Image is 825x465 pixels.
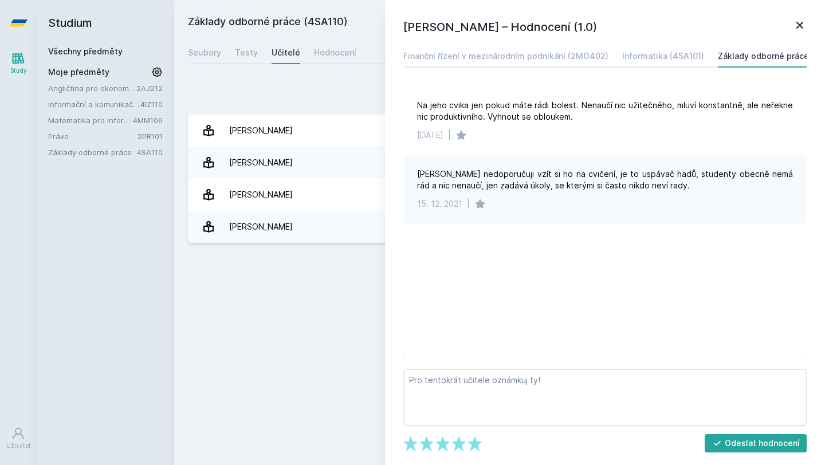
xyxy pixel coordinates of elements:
[417,198,462,210] div: 15. 12. 2021
[417,129,443,141] div: [DATE]
[188,14,679,32] h2: Základy odborné práce (4SA110)
[448,129,451,141] div: |
[48,82,136,94] a: Angličtina pro ekonomická studia 2 (B2/C1)
[2,421,34,456] a: Uživatel
[229,119,293,142] div: [PERSON_NAME]
[188,147,811,179] a: [PERSON_NAME] 2 hodnocení 4.5
[6,442,30,450] div: Uživatel
[2,46,34,81] a: Study
[188,47,221,58] div: Soubory
[417,100,793,123] div: Na jeho cvika jen pokud máte rádi bolest. Nenaučí nic užitečného, mluví konstantně, ale neřekne n...
[137,148,163,157] a: 4SA110
[229,151,293,174] div: [PERSON_NAME]
[48,147,137,158] a: Základy odborné práce
[229,183,293,206] div: [PERSON_NAME]
[188,41,221,64] a: Soubory
[48,115,133,126] a: Matematika pro informatiky
[48,66,109,78] span: Moje předměty
[188,115,811,147] a: [PERSON_NAME] 4 hodnocení 4.3
[467,198,470,210] div: |
[314,47,356,58] div: Hodnocení
[140,100,163,109] a: 4IZ110
[272,41,300,64] a: Učitelé
[272,47,300,58] div: Učitelé
[48,131,137,142] a: Právo
[133,116,163,125] a: 4MM106
[314,41,356,64] a: Hodnocení
[10,66,27,75] div: Study
[48,98,140,110] a: Informační a komunikační technologie
[417,168,793,191] div: [PERSON_NAME] nedoporučuji vzít si ho na cvičení, je to uspávač hadů, studenty obecně nemá rád a ...
[188,179,811,211] a: [PERSON_NAME] 2 hodnocení 1.0
[235,47,258,58] div: Testy
[48,46,123,56] a: Všechny předměty
[136,84,163,93] a: 2AJ212
[235,41,258,64] a: Testy
[137,132,163,141] a: 2PR101
[188,211,811,243] a: [PERSON_NAME] 1 hodnocení 4.0
[229,215,293,238] div: [PERSON_NAME]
